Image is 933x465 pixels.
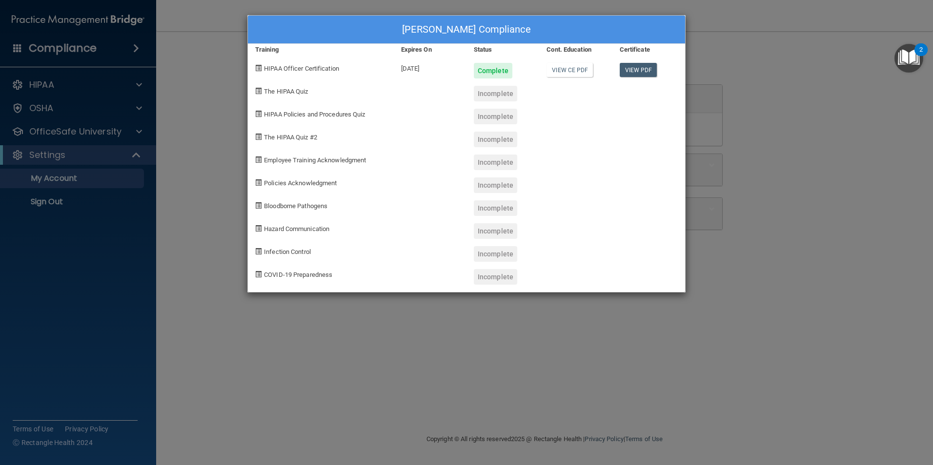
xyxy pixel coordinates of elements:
[264,156,366,164] span: Employee Training Acknowledgment
[474,200,517,216] div: Incomplete
[620,63,657,77] a: View PDF
[248,16,685,44] div: [PERSON_NAME] Compliance
[264,88,308,95] span: The HIPAA Quiz
[264,111,365,118] span: HIPAA Policies and Procedures Quiz
[474,223,517,239] div: Incomplete
[394,44,466,56] div: Expires On
[474,132,517,147] div: Incomplete
[612,44,685,56] div: Certificate
[264,225,329,232] span: Hazard Communication
[264,202,327,210] span: Bloodborne Pathogens
[264,134,317,141] span: The HIPAA Quiz #2
[474,269,517,285] div: Incomplete
[248,44,394,56] div: Training
[394,56,466,78] div: [DATE]
[547,63,593,77] a: View CE PDF
[894,44,923,73] button: Open Resource Center, 2 new notifications
[474,155,517,170] div: Incomplete
[264,271,332,278] span: COVID-19 Preparedness
[919,50,923,62] div: 2
[264,179,337,187] span: Policies Acknowledgment
[474,86,517,101] div: Incomplete
[764,396,921,435] iframe: Drift Widget Chat Controller
[466,44,539,56] div: Status
[539,44,612,56] div: Cont. Education
[264,248,311,255] span: Infection Control
[474,109,517,124] div: Incomplete
[474,246,517,262] div: Incomplete
[264,65,339,72] span: HIPAA Officer Certification
[474,63,512,78] div: Complete
[474,177,517,193] div: Incomplete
